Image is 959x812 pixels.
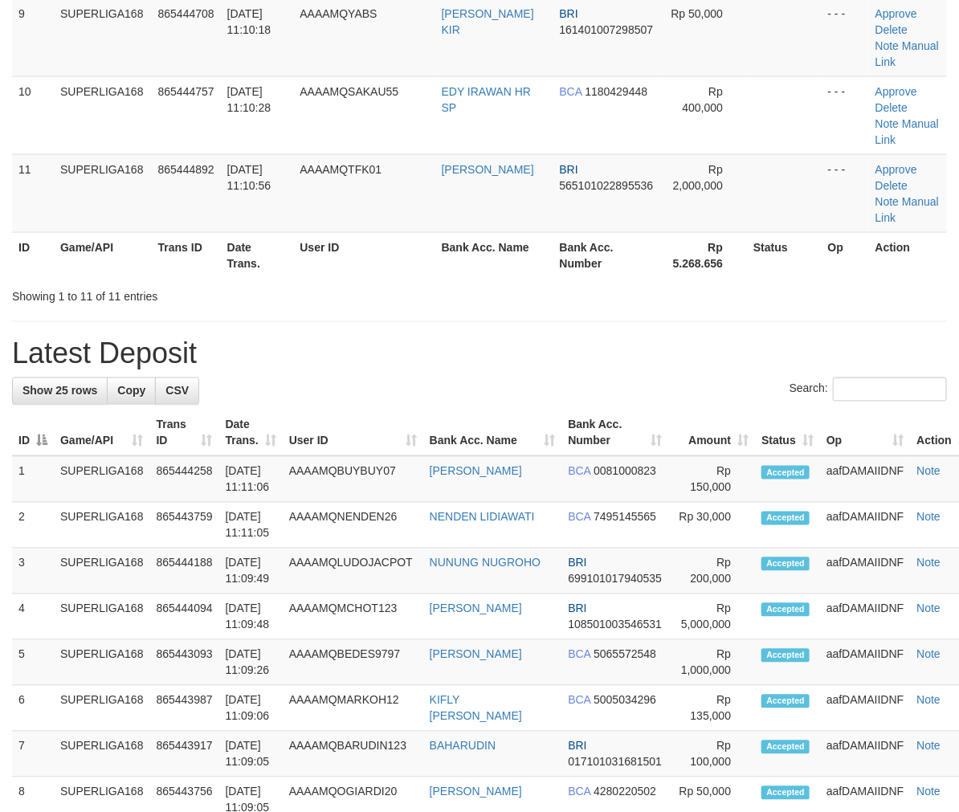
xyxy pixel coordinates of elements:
[917,648,941,661] a: Note
[219,410,283,456] th: Date Trans.: activate to sort column ascending
[54,154,152,232] td: SUPERLIGA168
[560,7,578,20] span: BRI
[423,410,562,456] th: Bank Acc. Name: activate to sort column ascending
[790,377,947,402] label: Search:
[12,640,54,686] td: 5
[150,732,219,777] td: 865443917
[12,76,54,154] td: 10
[117,385,145,398] span: Copy
[747,232,822,278] th: Status
[227,163,271,192] span: [DATE] 11:10:56
[12,410,54,456] th: ID: activate to sort column descending
[833,377,947,402] input: Search:
[820,456,910,503] td: aafDAMAIIDNF
[820,503,910,549] td: aafDAMAIIDNF
[155,377,199,405] a: CSV
[22,385,97,398] span: Show 25 rows
[152,232,221,278] th: Trans ID
[594,648,656,661] span: Copy 5065572548 to clipboard
[442,163,534,176] a: [PERSON_NAME]
[221,232,294,278] th: Date Trans.
[430,602,522,615] a: [PERSON_NAME]
[283,686,423,732] td: AAAAMQMARKOH12
[568,740,586,753] span: BRI
[668,686,755,732] td: Rp 135,000
[560,163,578,176] span: BRI
[430,740,496,753] a: BAHARUDIN
[568,557,586,569] span: BRI
[283,549,423,594] td: AAAAMQLUDOJACPOT
[585,85,647,98] span: Copy 1180429448 to clipboard
[150,640,219,686] td: 865443093
[150,410,219,456] th: Trans ID: activate to sort column ascending
[150,549,219,594] td: 865444188
[668,410,755,456] th: Amount: activate to sort column ascending
[668,503,755,549] td: Rp 30,000
[12,686,54,732] td: 6
[54,503,150,549] td: SUPERLIGA168
[668,594,755,640] td: Rp 5,000,000
[283,503,423,549] td: AAAAMQNENDEN26
[219,686,283,732] td: [DATE] 11:09:06
[12,283,388,305] div: Showing 1 to 11 of 11 entries
[668,456,755,503] td: Rp 150,000
[54,456,150,503] td: SUPERLIGA168
[568,694,590,707] span: BCA
[219,732,283,777] td: [DATE] 11:09:05
[158,85,214,98] span: 865444757
[568,511,590,524] span: BCA
[568,756,662,769] span: Copy 017101031681501 to clipboard
[917,465,941,478] a: Note
[594,511,656,524] span: Copy 7495145565 to clipboard
[12,549,54,594] td: 3
[219,456,283,503] td: [DATE] 11:11:06
[54,232,152,278] th: Game/API
[54,76,152,154] td: SUPERLIGA168
[568,602,586,615] span: BRI
[430,511,535,524] a: NENDEN LIDIAWATI
[219,640,283,686] td: [DATE] 11:09:26
[917,740,941,753] a: Note
[761,695,810,708] span: Accepted
[12,377,108,405] a: Show 25 rows
[820,640,910,686] td: aafDAMAIIDNF
[875,85,917,98] a: Approve
[568,618,662,631] span: Copy 108501003546531 to clipboard
[761,557,810,571] span: Accepted
[822,232,869,278] th: Op
[107,377,156,405] a: Copy
[12,154,54,232] td: 11
[869,232,947,278] th: Action
[12,732,54,777] td: 7
[761,649,810,663] span: Accepted
[820,549,910,594] td: aafDAMAIIDNF
[761,603,810,617] span: Accepted
[561,410,668,456] th: Bank Acc. Number: activate to sort column ascending
[158,163,214,176] span: 865444892
[761,786,810,800] span: Accepted
[668,732,755,777] td: Rp 100,000
[227,85,271,114] span: [DATE] 11:10:28
[875,39,939,68] a: Manual Link
[917,511,941,524] a: Note
[283,456,423,503] td: AAAAMQBUYBUY07
[875,101,908,114] a: Delete
[12,456,54,503] td: 1
[875,117,939,146] a: Manual Link
[430,465,522,478] a: [PERSON_NAME]
[12,503,54,549] td: 2
[283,410,423,456] th: User ID: activate to sort column ascending
[150,686,219,732] td: 865443987
[158,7,214,20] span: 865444708
[568,573,662,586] span: Copy 699101017940535 to clipboard
[917,694,941,707] a: Note
[219,503,283,549] td: [DATE] 11:11:05
[568,465,590,478] span: BCA
[54,410,150,456] th: Game/API: activate to sort column ascending
[430,694,522,723] a: KIFLY [PERSON_NAME]
[54,686,150,732] td: SUPERLIGA168
[283,594,423,640] td: AAAAMQMCHOT123
[430,648,522,661] a: [PERSON_NAME]
[293,232,435,278] th: User ID
[300,7,377,20] span: AAAAMQYABS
